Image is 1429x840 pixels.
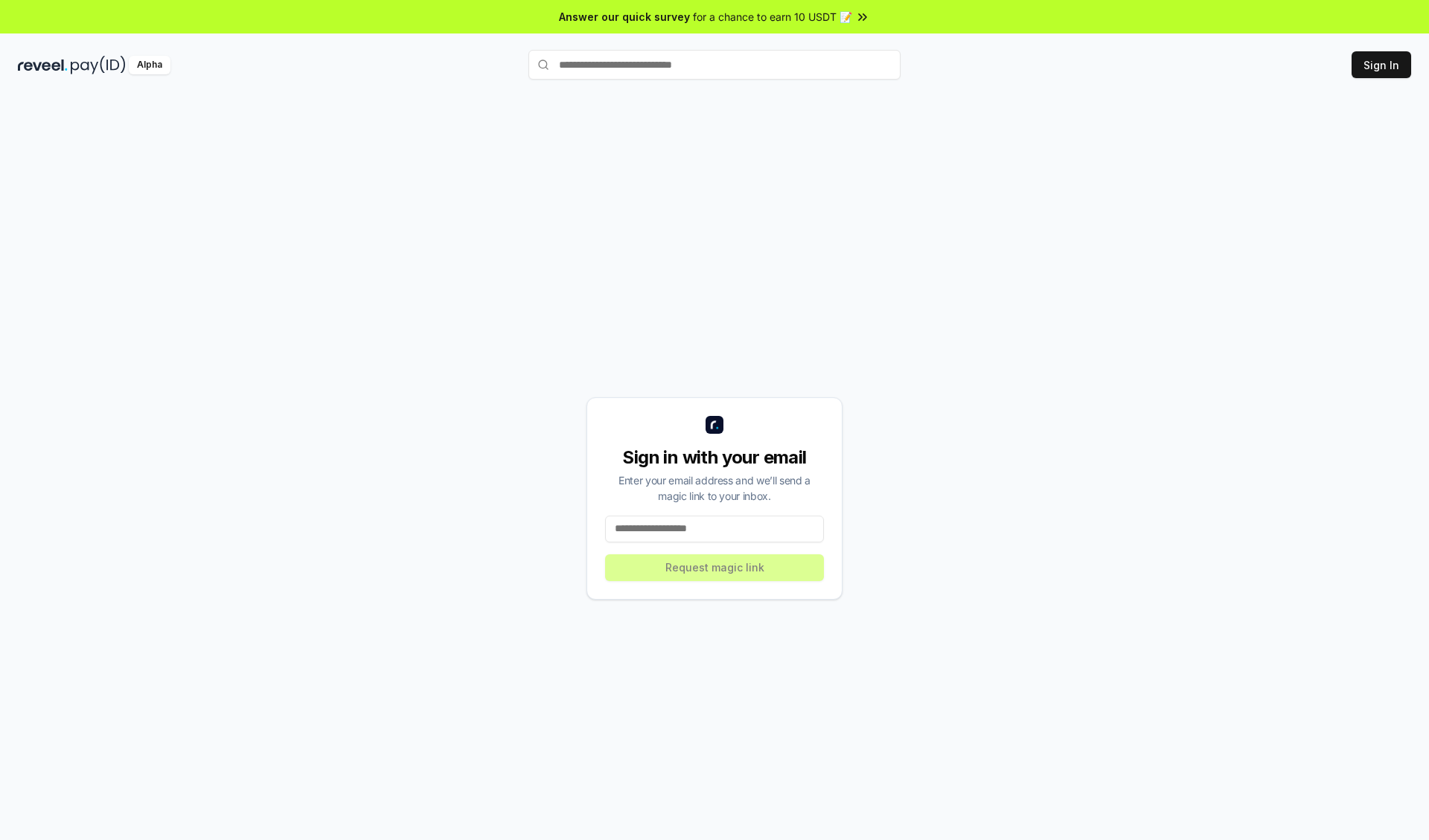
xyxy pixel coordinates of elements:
img: pay_id [71,56,126,74]
img: logo_small [706,416,723,434]
span: Answer our quick survey [559,9,690,25]
div: Enter your email address and we’ll send a magic link to your inbox. [605,472,824,504]
img: reveel_dark [18,56,68,74]
div: Alpha [129,56,170,74]
div: Sign in with your email [605,446,824,469]
span: for a chance to earn 10 USDT 📝 [693,9,852,25]
button: Sign In [1352,51,1411,78]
